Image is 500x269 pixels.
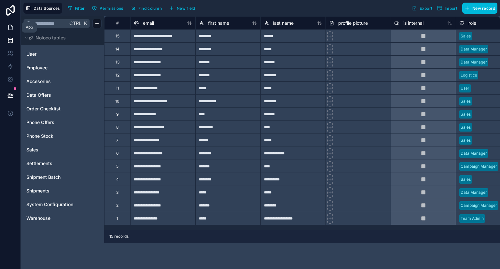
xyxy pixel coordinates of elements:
span: Data Sources [34,6,60,11]
div: Phone Stock [23,131,102,141]
button: Import [435,3,460,14]
span: Shipments [26,188,49,194]
button: Filter [65,3,87,13]
span: profile picture [338,20,368,26]
button: Noloco tables [23,33,98,42]
span: Data Offers [26,92,51,98]
div: 14 [115,47,119,52]
div: Shipments [23,186,102,196]
span: Phone Stock [26,133,53,139]
div: Order Checklist [23,104,102,114]
div: Sales [461,137,471,143]
a: System Configuration [26,201,79,208]
a: Sales [26,147,79,153]
span: Employee [26,64,48,71]
span: 15 records [109,234,129,239]
span: last name [273,20,294,26]
div: 8 [116,125,118,130]
div: Phone Offers [23,117,102,128]
a: Data Offers [26,92,79,98]
span: email [143,20,154,26]
span: is internal [403,20,424,26]
a: Employee [26,64,79,71]
div: 11 [116,86,119,91]
div: Accesories [23,76,102,87]
button: Data Sources [23,3,62,14]
span: Warehouse [26,215,50,221]
span: Import [445,6,457,11]
div: 9 [116,112,118,117]
span: Order Checklist [26,106,61,112]
div: Sales [461,124,471,130]
div: Campaign Manager [461,203,497,208]
a: Shipments [26,188,79,194]
div: Team Admin [461,216,484,221]
span: Settlements [26,160,52,167]
a: Permissions [90,3,128,13]
span: System Configuration [26,201,73,208]
div: 5 [116,164,118,169]
div: Sales [461,98,471,104]
div: 3 [116,190,118,195]
span: Permissions [100,6,123,11]
button: Permissions [90,3,125,13]
a: Phone Offers [26,119,79,126]
a: Order Checklist [26,106,79,112]
span: Ctrl [69,19,82,27]
div: 15 [116,34,119,39]
a: Settlements [26,160,79,167]
div: Data Manager [461,59,487,65]
span: Filter [75,6,85,11]
a: Shipment Batch [26,174,79,180]
div: Sales [461,33,471,39]
div: Data Manager [461,190,487,195]
div: Data Manager [461,150,487,156]
div: User [461,85,469,91]
div: Shipment Batch [23,172,102,182]
div: System Configuration [23,199,102,210]
div: Warehouse [23,213,102,223]
div: Data Manager [461,46,487,52]
a: User [26,51,79,57]
span: K [83,21,88,26]
span: New record [472,6,495,11]
span: Shipment Batch [26,174,61,180]
span: role [468,20,476,26]
button: New record [462,3,497,14]
span: Noloco tables [35,35,66,41]
div: App [26,25,33,30]
div: Sales [461,177,471,182]
div: Campaign Manager [461,163,497,169]
button: Export [410,3,435,14]
span: Accesories [26,78,51,85]
button: Find column [128,3,164,13]
a: Warehouse [26,215,79,221]
div: 12 [116,73,119,78]
div: 2 [116,203,118,208]
a: Accesories [26,78,79,85]
span: Sales [26,147,38,153]
div: 7 [116,138,118,143]
a: New record [460,3,497,14]
div: 1 [117,216,118,221]
div: 13 [116,60,119,65]
div: Data Offers [23,90,102,100]
div: Logistics [461,72,477,78]
span: New field [177,6,195,11]
div: 6 [116,151,118,156]
div: 10 [115,99,119,104]
div: # [109,21,125,25]
span: Export [420,6,432,11]
button: New field [167,3,198,13]
span: User [26,51,36,57]
div: Sales [23,145,102,155]
span: first name [208,20,229,26]
div: 4 [116,177,119,182]
span: Phone Offers [26,119,54,126]
div: User [23,49,102,59]
a: Phone Stock [26,133,79,139]
div: Settlements [23,158,102,169]
div: Sales [461,111,471,117]
div: Employee [23,63,102,73]
span: Find column [138,6,162,11]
